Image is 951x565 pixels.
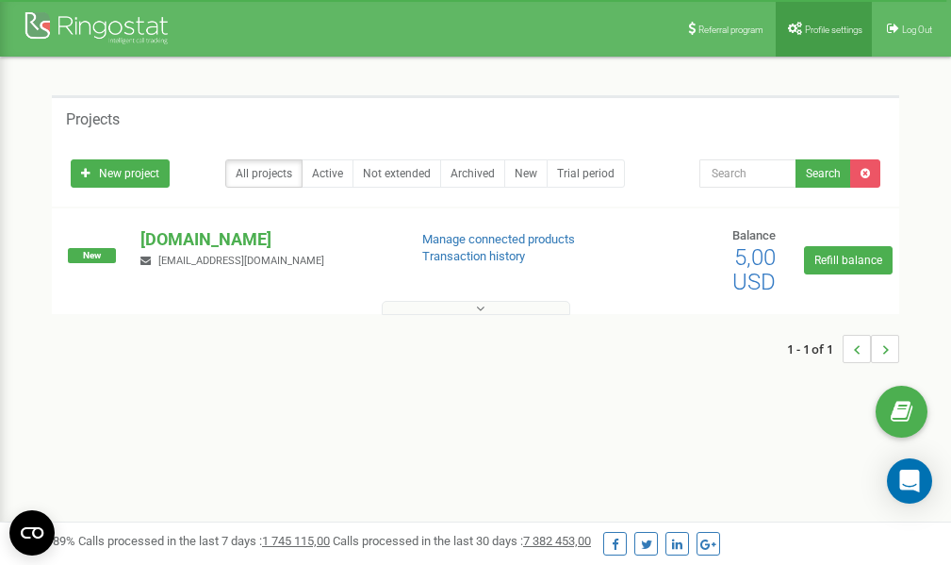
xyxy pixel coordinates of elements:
h5: Projects [66,111,120,128]
span: 5,00 USD [732,244,776,295]
a: Active [302,159,353,188]
div: Open Intercom Messenger [887,458,932,504]
a: Not extended [353,159,441,188]
span: Log Out [902,25,932,35]
u: 7 382 453,00 [523,534,591,548]
span: 1 - 1 of 1 [787,335,843,363]
a: Transaction history [422,249,525,263]
a: Trial period [547,159,625,188]
a: Archived [440,159,505,188]
a: Manage connected products [422,232,575,246]
span: Calls processed in the last 7 days : [78,534,330,548]
button: Open CMP widget [9,510,55,556]
a: All projects [225,159,303,188]
a: New [504,159,548,188]
p: [DOMAIN_NAME] [140,227,391,252]
a: New project [71,159,170,188]
input: Search [699,159,796,188]
span: [EMAIL_ADDRESS][DOMAIN_NAME] [158,255,324,267]
nav: ... [787,316,899,382]
span: Referral program [698,25,763,35]
span: Balance [732,228,776,242]
button: Search [795,159,851,188]
span: New [68,248,116,263]
a: Refill balance [804,246,893,274]
span: Calls processed in the last 30 days : [333,534,591,548]
u: 1 745 115,00 [262,534,330,548]
span: Profile settings [805,25,862,35]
